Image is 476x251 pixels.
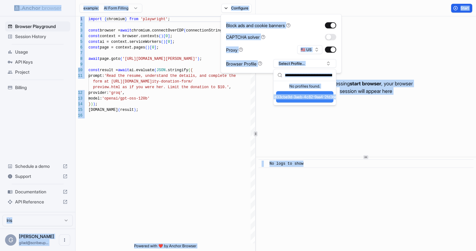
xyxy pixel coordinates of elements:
[141,17,168,21] span: 'playwright'
[218,74,236,78] span: lete the
[91,102,93,106] span: )
[76,39,82,45] div: 5
[262,161,265,167] span: ​
[5,47,70,57] div: Usage
[152,79,193,84] span: ity-donation-form/
[154,68,156,72] span: (
[120,28,132,33] span: await
[15,199,60,205] span: API Reference
[5,67,70,77] div: Project
[226,34,265,40] div: CAPTCHA solver
[156,68,166,72] span: JSON
[150,45,152,50] span: [
[226,60,262,67] div: Browser Profile
[166,34,168,38] span: 0
[184,28,186,33] span: (
[88,68,100,72] span: const
[88,28,100,33] span: const
[125,17,127,21] span: }
[100,34,159,38] span: context = browser.contexts
[59,234,70,246] button: Open menu
[15,189,60,195] span: Documentation
[107,17,125,21] span: chromium
[76,90,82,96] div: 12
[5,161,70,171] div: Schedule a demo
[159,34,161,38] span: (
[93,85,206,89] span: preview.html as if you were her. Limit the donatio
[200,57,202,61] span: ;
[269,162,303,166] span: No logs to show
[276,91,333,103] button: Create " d33cbe9d-3aeb-4c82-9aa4-2fd3be7f29c3"
[88,34,100,38] span: const
[120,108,134,112] span: result
[319,80,413,95] p: After pressing , your browser session will appear here
[273,59,336,68] button: Select Profile...
[15,173,60,180] span: Support
[95,102,98,106] span: ;
[19,234,54,239] span: Gilad Spitzer
[76,113,82,118] div: 16
[168,34,170,38] span: ]
[88,40,100,44] span: const
[118,108,120,112] span: (
[156,45,159,50] span: ;
[461,6,469,11] span: Start
[15,163,60,169] span: Schedule a demo
[188,68,190,72] span: (
[120,57,122,61] span: (
[297,45,322,54] button: 🇺🇸 US
[76,28,82,33] div: 3
[166,68,188,72] span: .stringify
[83,6,99,11] span: example:
[186,28,222,33] span: connectionString
[168,17,170,21] span: ;
[88,102,91,106] span: }
[221,4,252,13] button: Configure
[122,57,197,61] span: '[URL][DOMAIN_NAME][PERSON_NAME]'
[19,240,48,245] span: gilad@scribeup.io
[134,108,136,112] span: )
[166,40,168,44] span: [
[5,187,70,197] div: Documentation
[15,23,68,30] span: Browser Playground
[15,69,68,75] span: Project
[350,80,381,87] span: start browser
[104,17,106,21] span: {
[76,101,82,107] div: 14
[206,85,229,89] span: n to $10.'
[76,45,82,50] div: 6
[93,102,95,106] span: )
[88,17,102,21] span: import
[226,22,291,29] div: Block ads and cookie banners
[172,40,174,44] span: ;
[100,28,120,33] span: browser =
[104,74,218,78] span: 'Read the resume, understand the details, and comp
[5,234,16,246] div: G
[88,108,118,112] span: [DOMAIN_NAME]
[161,40,163,44] span: (
[226,46,243,53] div: Proxy
[76,107,82,113] div: 15
[100,45,145,50] span: page = context.pages
[5,197,70,207] div: API Reference
[15,33,68,40] span: Session History
[229,85,231,89] span: ,
[154,45,156,50] span: ]
[163,34,166,38] span: [
[15,59,68,65] span: API Keys
[76,73,82,79] div: 11
[76,50,82,56] div: 7
[88,45,100,50] span: const
[15,49,68,55] span: Usage
[76,16,82,22] div: 1
[14,5,61,11] img: Anchor Logo
[168,40,170,44] span: 0
[93,79,152,84] span: form at [URL][DOMAIN_NAME]
[163,40,166,44] span: )
[100,57,120,61] span: page.goto
[109,91,122,95] span: 'groq'
[76,33,82,39] div: 4
[5,83,70,93] div: Billing
[76,62,82,67] div: 9
[5,171,70,181] div: Support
